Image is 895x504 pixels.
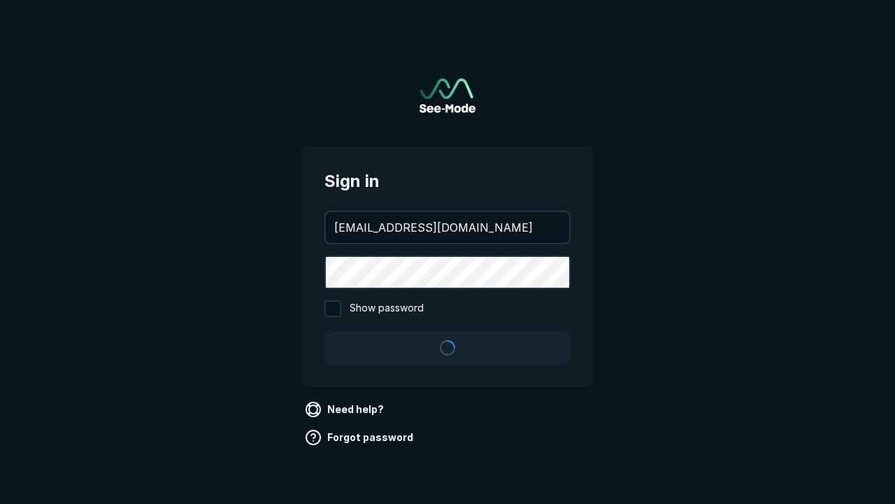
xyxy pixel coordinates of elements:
a: Go to sign in [420,78,475,113]
img: See-Mode Logo [420,78,475,113]
a: Forgot password [302,426,419,449]
span: Sign in [324,169,571,194]
span: Show password [350,300,424,317]
a: Need help? [302,398,389,421]
input: your@email.com [326,212,569,243]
